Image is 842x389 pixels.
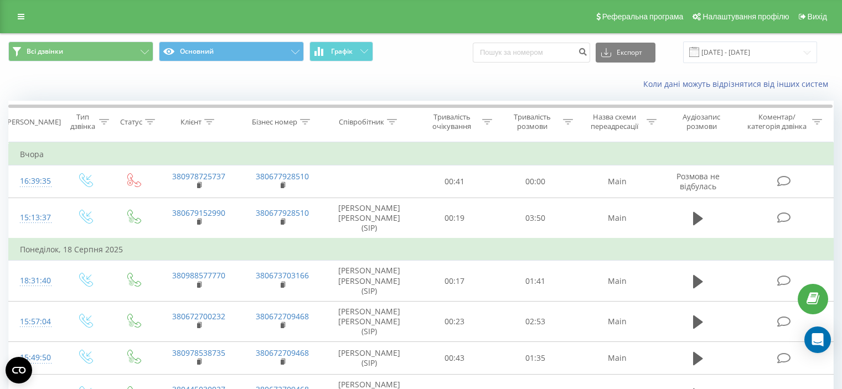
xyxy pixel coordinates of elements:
[256,311,309,321] a: 380672709468
[495,301,575,342] td: 02:53
[702,12,789,21] span: Налаштування профілю
[20,311,49,333] div: 15:57:04
[324,261,415,302] td: [PERSON_NAME] [PERSON_NAME] (SIP)
[27,47,63,56] span: Всі дзвінки
[745,112,809,131] div: Коментар/категорія дзвінка
[676,171,720,191] span: Розмова не відбулась
[495,165,575,198] td: 00:00
[415,198,495,238] td: 00:19
[309,42,373,61] button: Графік
[495,198,575,238] td: 03:50
[20,270,49,292] div: 18:31:40
[415,261,495,302] td: 00:17
[473,43,590,63] input: Пошук за номером
[324,301,415,342] td: [PERSON_NAME] [PERSON_NAME] (SIP)
[256,171,309,181] a: 380677928510
[415,165,495,198] td: 00:41
[804,326,831,353] div: Open Intercom Messenger
[643,79,834,89] a: Коли дані можуть відрізнятися вiд інших систем
[159,42,304,61] button: Основний
[331,48,353,55] span: Графік
[172,311,225,321] a: 380672700232
[20,207,49,229] div: 15:13:37
[575,165,659,198] td: Main
[602,12,684,21] span: Реферальна програма
[505,112,560,131] div: Тривалість розмови
[669,112,734,131] div: Аудіозапис розмови
[9,238,834,261] td: Понеділок, 18 Серпня 2025
[180,117,202,127] div: Клієнт
[339,117,384,127] div: Співробітник
[120,117,142,127] div: Статус
[9,143,834,165] td: Вчора
[256,270,309,281] a: 380673703166
[324,198,415,238] td: [PERSON_NAME] [PERSON_NAME] (SIP)
[495,261,575,302] td: 01:41
[425,112,480,131] div: Тривалість очікування
[70,112,96,131] div: Тип дзвінка
[5,117,61,127] div: [PERSON_NAME]
[415,342,495,374] td: 00:43
[172,208,225,218] a: 380679152990
[596,43,655,63] button: Експорт
[172,270,225,281] a: 380988577770
[8,42,153,61] button: Всі дзвінки
[6,357,32,383] button: Open CMP widget
[495,342,575,374] td: 01:35
[256,208,309,218] a: 380677928510
[20,170,49,192] div: 16:39:35
[575,301,659,342] td: Main
[172,171,225,181] a: 380978725737
[252,117,297,127] div: Бізнес номер
[586,112,644,131] div: Назва схеми переадресації
[575,342,659,374] td: Main
[256,347,309,358] a: 380672709468
[20,347,49,369] div: 15:49:50
[575,261,659,302] td: Main
[415,301,495,342] td: 00:23
[324,342,415,374] td: [PERSON_NAME] (SIP)
[808,12,827,21] span: Вихід
[575,198,659,238] td: Main
[172,347,225,358] a: 380978538735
